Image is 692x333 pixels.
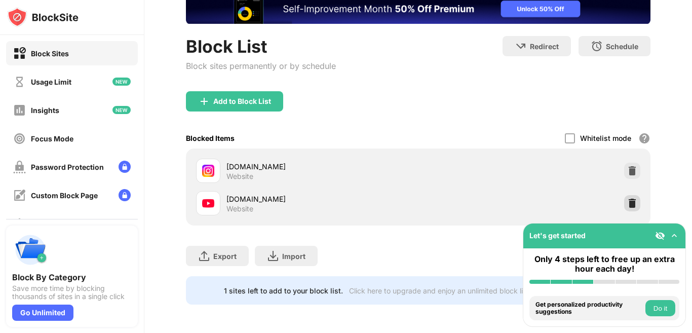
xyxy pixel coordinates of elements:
div: Whitelist mode [580,134,631,142]
div: Get personalized productivity suggestions [535,301,643,316]
img: time-usage-off.svg [13,76,26,88]
img: customize-block-page-off.svg [13,189,26,202]
div: Block By Category [12,272,132,282]
img: focus-off.svg [13,132,26,145]
div: 1 sites left to add to your block list. [224,286,343,295]
div: Only 4 steps left to free up an extra hour each day! [529,254,679,274]
img: favicons [202,165,214,177]
div: Blocked Items [186,134,235,142]
img: password-protection-off.svg [13,161,26,173]
div: Schedule [606,42,638,51]
div: Click here to upgrade and enjoy an unlimited block list. [349,286,531,295]
div: Website [226,204,253,213]
div: Focus Mode [31,134,73,143]
img: logo-blocksite.svg [7,7,79,27]
img: lock-menu.svg [119,161,131,173]
img: block-on.svg [13,47,26,60]
div: Block Sites [31,49,69,58]
img: new-icon.svg [112,106,131,114]
div: Add to Block List [213,97,271,105]
div: Usage Limit [31,78,71,86]
div: Block List [186,36,336,57]
div: Redirect [530,42,559,51]
div: Go Unlimited [12,305,73,321]
div: Export [213,252,237,261]
div: [DOMAIN_NAME] [226,161,418,172]
div: Website [226,172,253,181]
div: Custom Block Page [31,191,98,200]
img: omni-setup-toggle.svg [669,231,679,241]
img: eye-not-visible.svg [655,231,665,241]
div: Block sites permanently or by schedule [186,61,336,71]
img: new-icon.svg [112,78,131,86]
img: insights-off.svg [13,104,26,117]
div: Let's get started [529,231,586,240]
div: Password Protection [31,163,104,171]
button: Do it [645,300,675,316]
img: lock-menu.svg [119,189,131,201]
img: push-categories.svg [12,232,49,268]
div: [DOMAIN_NAME] [226,194,418,204]
img: favicons [202,197,214,209]
div: Save more time by blocking thousands of sites in a single click [12,284,132,301]
img: settings-off.svg [13,217,26,230]
div: Insights [31,106,59,115]
div: Import [282,252,305,261]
